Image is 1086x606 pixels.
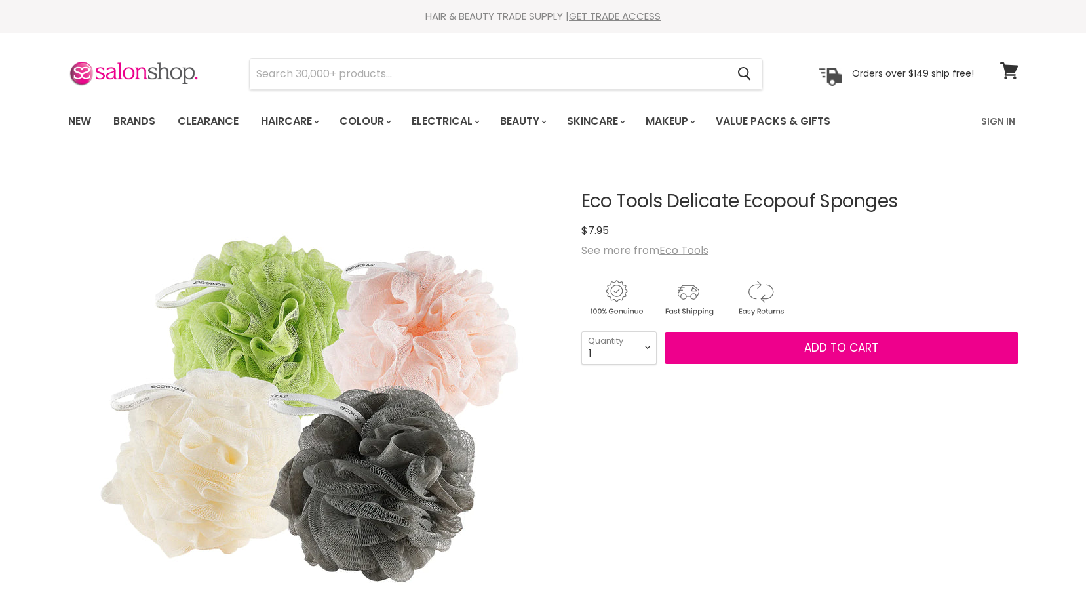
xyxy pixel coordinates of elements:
[249,58,763,90] form: Product
[706,108,840,135] a: Value Packs & Gifts
[665,332,1018,365] button: Add to cart
[727,59,762,89] button: Search
[581,223,609,238] span: $7.95
[251,108,327,135] a: Haircare
[581,331,657,364] select: Quantity
[104,108,165,135] a: Brands
[402,108,488,135] a: Electrical
[58,108,101,135] a: New
[490,108,554,135] a: Beauty
[168,108,248,135] a: Clearance
[581,278,651,318] img: genuine.gif
[973,108,1023,135] a: Sign In
[581,243,708,258] span: See more from
[852,68,974,79] p: Orders over $149 ship free!
[569,9,661,23] a: GET TRADE ACCESS
[726,278,795,318] img: returns.gif
[804,340,878,355] span: Add to cart
[653,278,723,318] img: shipping.gif
[52,102,1035,140] nav: Main
[52,10,1035,23] div: HAIR & BEAUTY TRADE SUPPLY |
[330,108,399,135] a: Colour
[557,108,633,135] a: Skincare
[581,192,1018,212] h1: Eco Tools Delicate Ecopouf Sponges
[636,108,703,135] a: Makeup
[58,102,907,140] ul: Main menu
[659,243,708,258] a: Eco Tools
[250,59,727,89] input: Search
